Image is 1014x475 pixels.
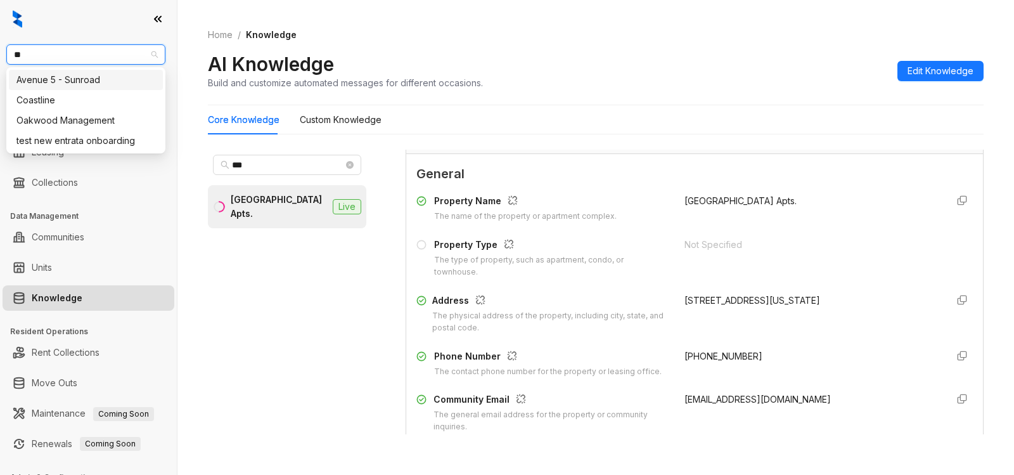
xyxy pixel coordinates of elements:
div: Coastline [16,93,155,107]
span: close-circle [346,161,354,169]
span: General [416,164,973,184]
h3: Resident Operations [10,326,177,337]
div: The contact phone number for the property or leasing office. [434,366,662,378]
div: The physical address of the property, including city, state, and postal code. [432,310,669,334]
div: Build and customize automated messages for different occasions. [208,76,483,89]
div: Property Name [434,194,617,211]
li: Communities [3,224,174,250]
span: Knowledge [246,29,297,40]
a: Rent Collections [32,340,99,365]
div: Address [432,294,669,310]
div: Oakwood Management [16,114,155,127]
li: Units [3,255,174,280]
div: Core Knowledge [208,113,279,127]
div: Oakwood Management [9,110,163,131]
span: [EMAIL_ADDRESS][DOMAIN_NAME] [684,394,831,405]
a: Collections [32,170,78,195]
li: Knowledge [3,285,174,311]
li: Rent Collections [3,340,174,365]
a: Communities [32,224,84,250]
div: Coastline [9,90,163,110]
div: Phone Number [434,349,662,366]
div: [GEOGRAPHIC_DATA] Apts. [231,193,328,221]
span: Live [333,199,361,214]
span: Edit Knowledge [908,64,973,78]
div: Community Email [433,393,669,409]
a: Units [32,255,52,280]
div: test new entrata onboarding [16,134,155,148]
button: Edit Knowledge [897,61,984,81]
div: The type of property, such as apartment, condo, or townhouse. [434,254,669,278]
h2: AI Knowledge [208,52,334,76]
li: Collections [3,170,174,195]
span: search [221,160,229,169]
a: Move Outs [32,370,77,396]
li: / [238,28,241,42]
span: [GEOGRAPHIC_DATA] Apts. [684,195,797,206]
img: logo [13,10,22,28]
li: Leasing [3,140,174,165]
div: Custom Knowledge [300,113,382,127]
a: Home [205,28,235,42]
li: Maintenance [3,401,174,426]
span: Coming Soon [93,407,154,421]
div: Avenue 5 - Sunroad [16,73,155,87]
div: The general email address for the property or community inquiries. [433,409,669,433]
li: Renewals [3,431,174,457]
div: Property Type [434,238,669,254]
div: [STREET_ADDRESS][US_STATE] [684,294,937,308]
div: The name of the property or apartment complex. [434,211,617,223]
div: Not Specified [684,238,937,252]
h3: Data Management [10,211,177,222]
span: [PHONE_NUMBER] [684,351,762,361]
a: Knowledge [32,285,82,311]
div: Avenue 5 - Sunroad [9,70,163,90]
div: test new entrata onboarding [9,131,163,151]
span: Coming Soon [80,437,141,451]
a: RenewalsComing Soon [32,431,141,457]
li: Leads [3,85,174,110]
li: Move Outs [3,370,174,396]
